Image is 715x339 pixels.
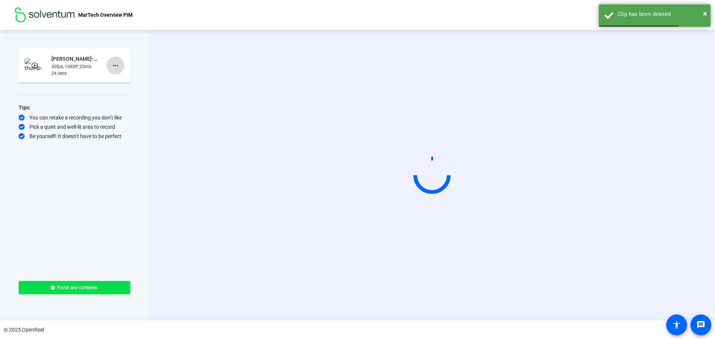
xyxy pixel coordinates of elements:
div: 30fps, 1080P, 23mb [51,63,101,70]
button: Finish and complete [19,281,130,294]
div: © 2025 OpenReel [4,326,44,334]
img: OpenReel logo [15,7,74,22]
mat-icon: message [696,320,705,329]
div: [PERSON_NAME]-MarTech Overview PIM-MarTech Overview PIM-1760024425763-webcam [51,54,101,63]
mat-icon: play_circle_outline [31,62,40,69]
div: Tips: [19,103,130,112]
img: thumb-nail [25,58,47,73]
p: MarTech Overview PIM [78,10,133,19]
div: Be yourself! It doesn’t have to be perfect [19,132,130,140]
div: You can retake a recording you don’t like [19,114,130,121]
div: Pick a quiet and well-lit area to record [19,123,130,131]
span: × [703,9,707,18]
mat-icon: more_horiz [111,61,120,70]
div: Clip has been deleted [617,10,705,19]
mat-icon: accessibility [672,320,681,329]
div: 24 secs [51,70,101,77]
span: Finish and complete [57,285,97,291]
button: Close [703,8,707,19]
